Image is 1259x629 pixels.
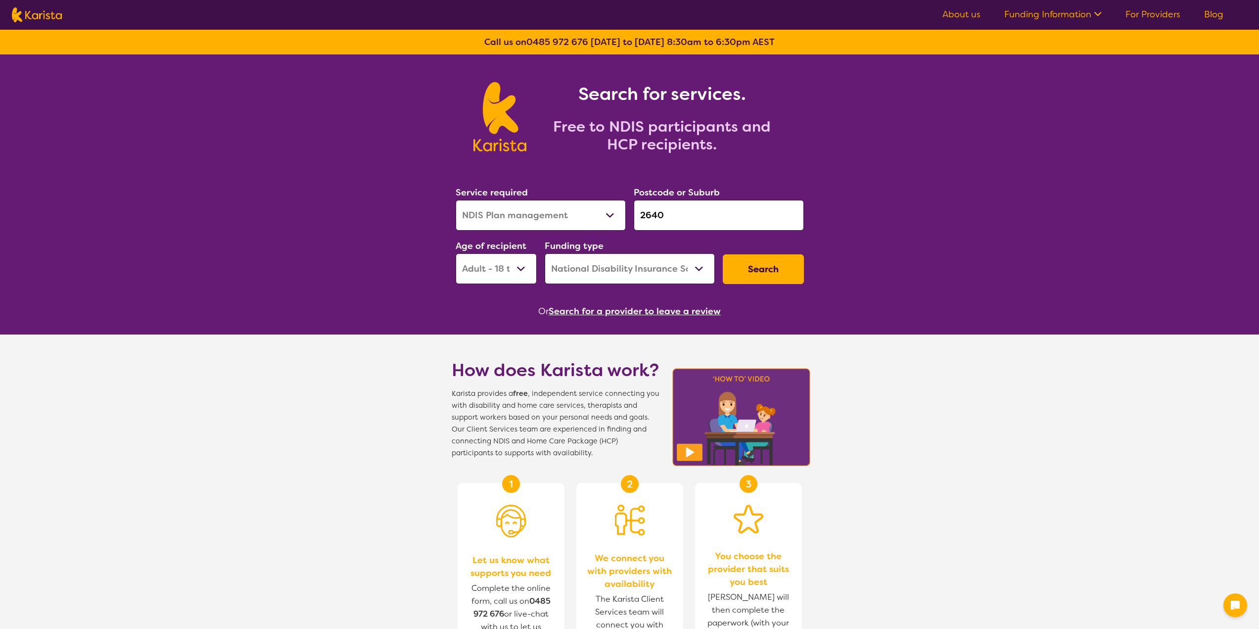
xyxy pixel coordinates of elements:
[723,254,804,284] button: Search
[734,505,763,533] img: Star icon
[502,475,520,493] div: 1
[496,505,526,537] img: Person with headset icon
[484,36,775,48] b: Call us on [DATE] to [DATE] 8:30am to 6:30pm AEST
[452,388,659,459] span: Karista provides a , independent service connecting you with disability and home care services, t...
[586,552,673,590] span: We connect you with providers with availability
[452,358,659,382] h1: How does Karista work?
[456,240,526,252] label: Age of recipient
[1204,8,1223,20] a: Blog
[705,550,792,588] span: You choose the provider that suits you best
[615,505,645,535] img: Person being matched to services icon
[545,240,604,252] label: Funding type
[467,554,555,580] span: Let us know what supports you need
[1125,8,1180,20] a: For Providers
[538,82,786,106] h1: Search for services.
[942,8,980,20] a: About us
[549,304,721,319] button: Search for a provider to leave a review
[740,475,757,493] div: 3
[1004,8,1102,20] a: Funding Information
[12,7,62,22] img: Karista logo
[456,187,528,198] label: Service required
[526,36,588,48] a: 0485 972 676
[538,118,786,153] h2: Free to NDIS participants and HCP recipients.
[513,389,528,398] b: free
[634,187,720,198] label: Postcode or Suburb
[621,475,639,493] div: 2
[473,82,526,151] img: Karista logo
[634,200,804,231] input: Type
[669,365,814,469] img: Karista video
[538,304,549,319] span: Or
